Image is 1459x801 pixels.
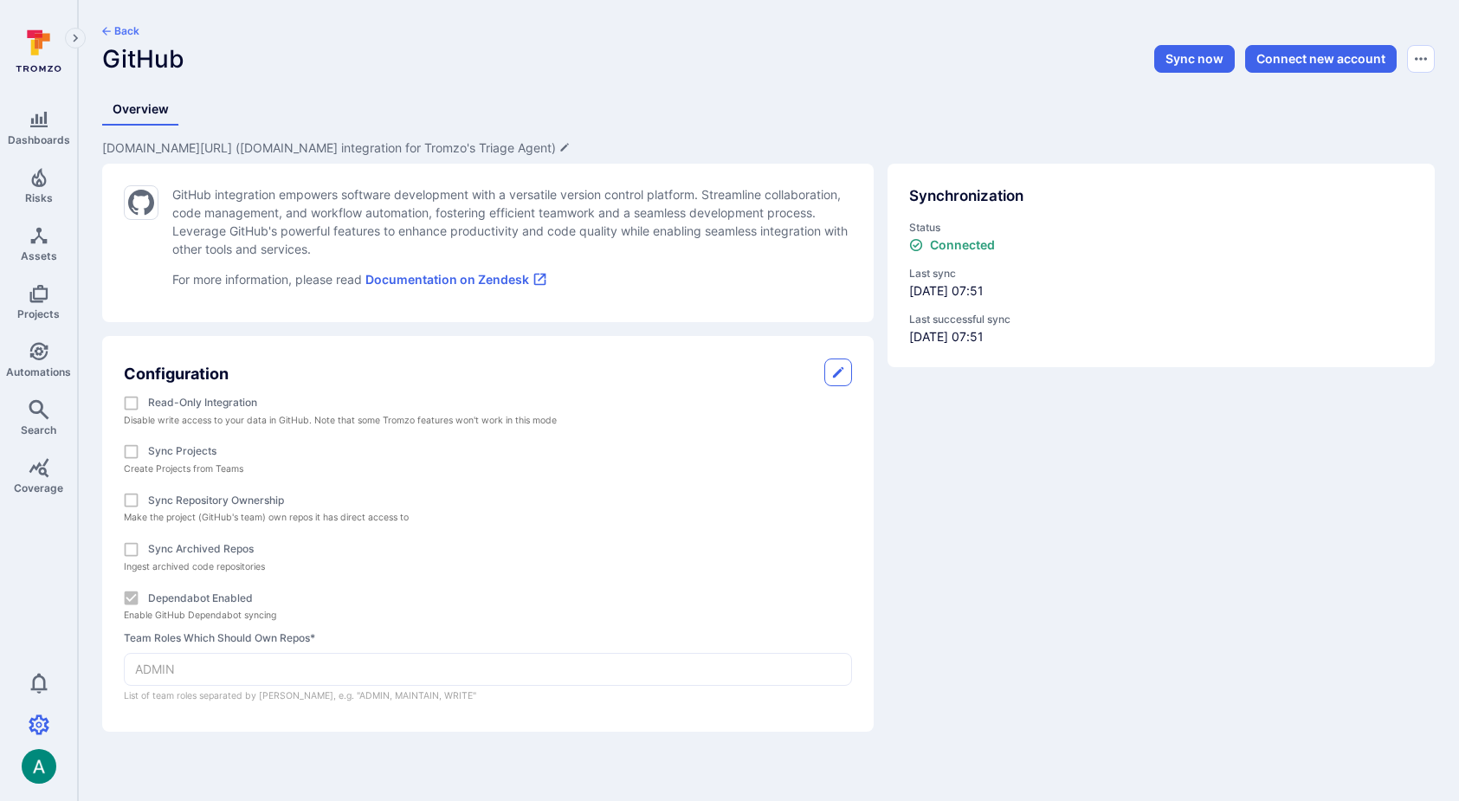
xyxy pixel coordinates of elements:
[909,266,1413,300] div: [DATE] 07:51
[909,220,1413,254] div: status
[148,443,216,459] label: Sync Projects
[102,139,570,157] span: Edit description
[1245,45,1397,73] button: Connect new account
[22,749,56,784] div: Arjan Dehar
[124,630,852,646] label: Team roles which should own repos *
[124,462,852,476] p: Create Projects from Teams
[65,28,86,48] button: Expand navigation menu
[21,249,57,262] span: Assets
[21,423,56,436] span: Search
[124,688,852,703] p: List of team roles separated by [PERSON_NAME], e.g. "ADMIN, MAINTAIN, WRITE"
[124,510,852,525] p: Make the project (GitHub's team) own repos it has direct access to
[148,395,257,410] label: Read-only integration
[6,365,71,378] span: Automations
[8,133,70,146] span: Dashboards
[365,272,547,287] a: Documentation on Zendesk
[172,270,852,288] p: For more information, please read
[148,493,284,508] label: Sync repository ownership
[125,654,851,685] input: ADMIN, MAINTAIN, READ, TRIAGE, WRITE
[102,24,139,38] button: Back
[124,559,852,574] p: Ingest archived code repositories
[69,31,81,46] i: Expand navigation menu
[148,591,253,606] label: Dependabot Enabled
[909,237,995,252] div: Connected
[909,312,1413,327] span: Last successful sync
[14,481,63,494] span: Coverage
[17,307,60,320] span: Projects
[25,191,53,204] span: Risks
[124,413,852,428] p: Disable write access to your data in GitHub. Note that some Tromzo features won't work in this mode
[909,312,1413,346] div: [DATE] 07:51
[909,266,1413,281] span: Last sync
[102,94,1435,126] div: Integrations tabs
[1154,45,1235,73] button: Sync now
[124,362,229,385] h2: Configuration
[22,749,56,784] img: ACg8ocLSa5mPYBaXNx3eFu_EmspyJX0laNWN7cXOFirfQ7srZveEpg=s96-c
[148,541,254,557] label: Sync Archived Repos
[909,185,1413,208] div: Synchronization
[102,94,179,126] a: Overview
[102,44,184,74] span: GitHub
[909,220,1413,236] span: Status
[1407,45,1435,73] button: Options menu
[172,185,852,258] p: GitHub integration empowers software development with a versatile version control platform. Strea...
[124,608,852,623] p: Enable GitHub Dependabot syncing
